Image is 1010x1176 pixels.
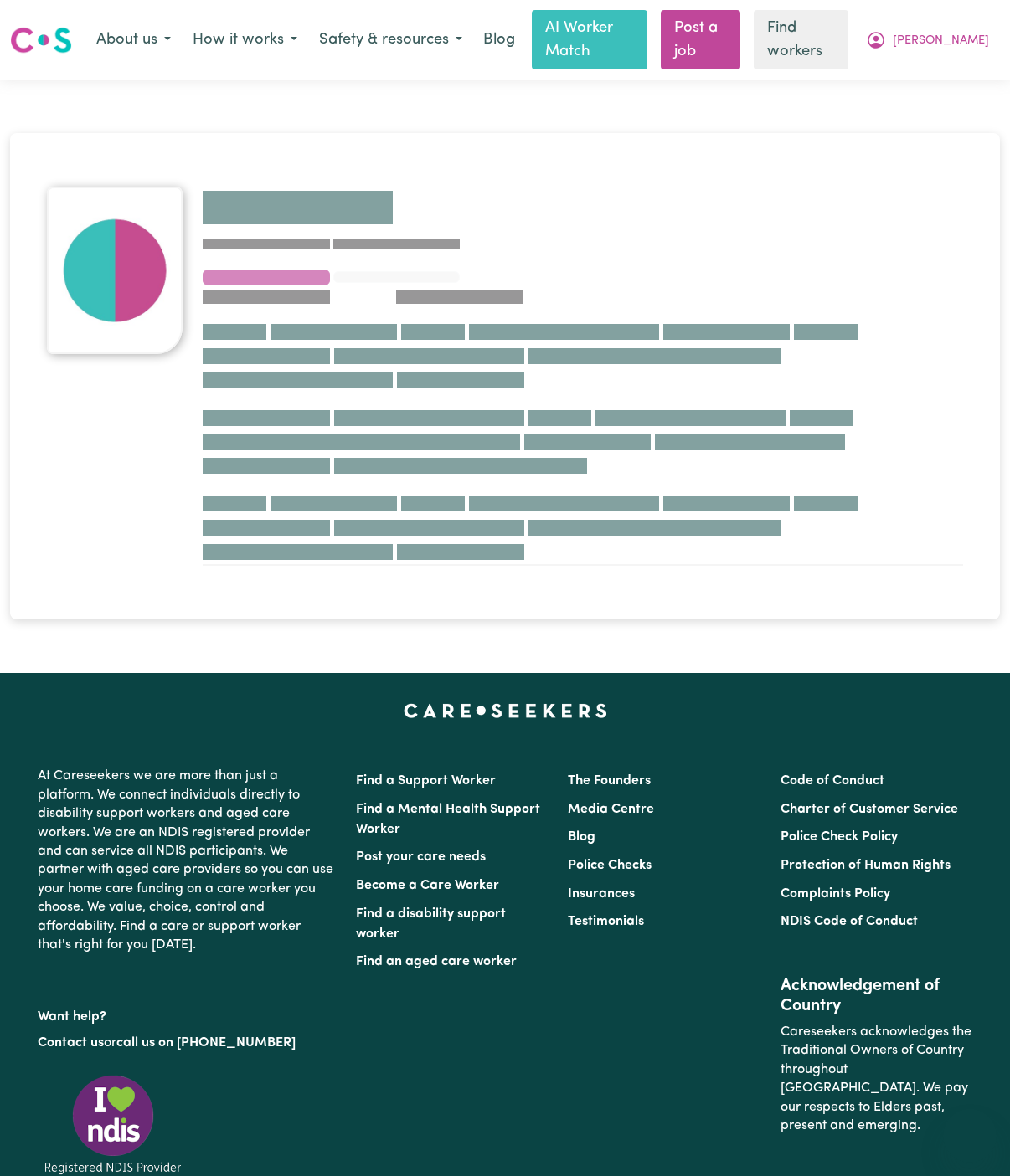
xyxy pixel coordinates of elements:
a: Careseekers logo [10,21,72,59]
a: Insurances [568,887,635,901]
img: Careseekers logo [10,25,72,55]
a: Find workers [754,10,848,69]
button: Safety & resources [308,23,473,58]
a: Protection of Human Rights [781,859,951,872]
a: Post a job [661,10,740,69]
button: About us [85,23,182,58]
a: Find a Support Worker [356,774,496,788]
a: Blog [568,830,595,844]
a: Find an aged care worker [356,955,517,968]
a: Police Checks [568,859,652,872]
h2: Acknowledgement of Country [781,976,972,1016]
iframe: Button to launch messaging window [943,1109,997,1163]
a: Police Check Policy [781,830,898,844]
span: [PERSON_NAME] [893,32,989,50]
button: My Account [855,23,1000,58]
a: Contact us [38,1036,104,1050]
p: Careseekers acknowledges the Traditional Owners of Country throughout [GEOGRAPHIC_DATA]. We pay o... [781,1016,972,1142]
a: call us on [PHONE_NUMBER] [116,1036,296,1050]
a: The Founders [568,774,651,788]
a: AI Worker Match [532,10,647,69]
a: Become a Care Worker [356,879,499,892]
a: Post your care needs [356,850,486,864]
a: Complaints Policy [781,887,890,901]
a: Find a disability support worker [356,907,506,941]
p: At Careseekers we are more than just a platform. We connect individuals directly to disability su... [38,760,336,961]
a: Careseekers home page [404,703,607,716]
a: NDIS Code of Conduct [781,915,918,928]
a: Find a Mental Health Support Worker [356,803,540,836]
a: Code of Conduct [781,774,884,788]
a: Testimonials [568,915,644,928]
p: or [38,1027,336,1059]
p: Want help? [38,1001,336,1026]
a: Media Centre [568,803,654,816]
a: Blog [473,22,525,59]
a: Charter of Customer Service [781,803,958,816]
button: How it works [182,23,308,58]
